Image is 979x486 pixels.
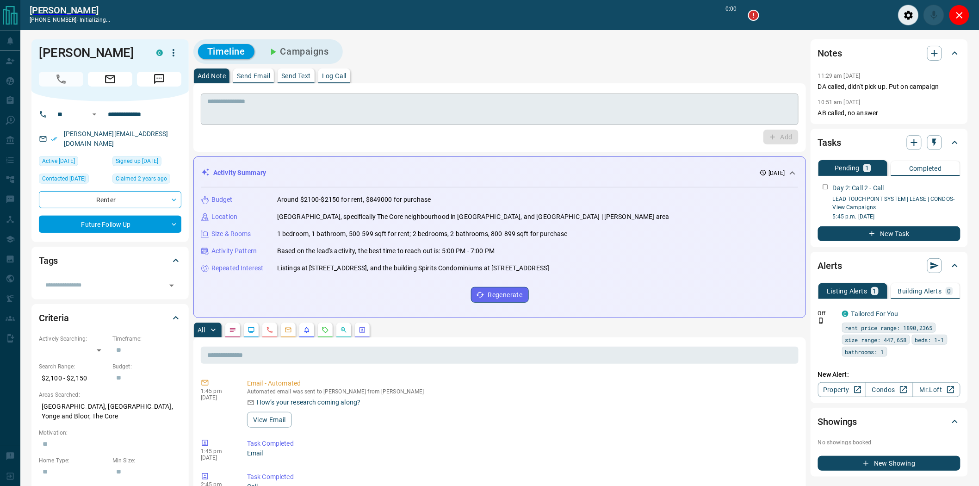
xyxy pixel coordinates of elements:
span: Contacted [DATE] [42,174,86,183]
p: Motivation: [39,429,181,437]
span: bathrooms: 1 [845,347,884,356]
p: [GEOGRAPHIC_DATA], [GEOGRAPHIC_DATA], Yonge and Bloor, The Core [39,399,181,424]
p: Listings at [STREET_ADDRESS], and the building Spirits Condominiums at [STREET_ADDRESS] [277,263,549,273]
svg: Emails [285,326,292,334]
h2: Tasks [818,135,841,150]
h2: Criteria [39,311,69,325]
p: 1:45 pm [201,448,233,455]
div: Sun Jun 04 2023 [112,174,181,187]
p: DA called, didn't pick up. Put on campaign [818,82,960,92]
p: Budget [211,195,233,205]
a: Tailored For You [851,310,898,318]
span: Email [88,72,132,87]
div: Notes [818,42,960,64]
p: All [198,327,205,333]
a: LEAD TOUCHPOINT SYSTEM | LEASE | CONDOS- View Campaigns [833,196,955,211]
p: New Alert: [818,370,960,380]
svg: Listing Alerts [303,326,310,334]
p: Task Completed [247,472,795,482]
a: [PERSON_NAME][EMAIL_ADDRESS][DOMAIN_NAME] [64,130,168,147]
span: Call [39,72,83,87]
div: Renter [39,191,181,208]
p: Location [211,212,237,222]
p: Building Alerts [898,288,942,294]
p: Day 2: Call 2 - Call [833,183,884,193]
p: Completed [909,165,942,172]
a: Property [818,382,866,397]
div: Alerts [818,255,960,277]
h2: Showings [818,414,857,429]
p: Around $2100-$2150 for rent, $849000 for purchase [277,195,431,205]
svg: Calls [266,326,273,334]
a: Mr.Loft [913,382,960,397]
svg: Lead Browsing Activity [248,326,255,334]
p: Email [247,449,795,458]
div: Criteria [39,307,181,329]
p: Add Note [198,73,226,79]
div: Fri Aug 08 2025 [39,156,108,169]
p: Timeframe: [112,335,181,343]
p: Task Completed [247,439,795,449]
div: Activity Summary[DATE] [201,164,798,181]
p: Size & Rooms [211,229,251,239]
a: Condos [865,382,913,397]
p: Activity Pattern [211,246,257,256]
div: Audio Settings [898,5,919,25]
p: 5:45 p.m. [DATE] [833,212,960,221]
div: Mute [923,5,944,25]
button: Open [165,279,178,292]
p: 11:29 am [DATE] [818,73,861,79]
p: Actively Searching: [39,335,108,343]
span: rent price range: 1890,2365 [845,323,933,332]
p: 1:45 pm [201,388,233,394]
p: Email - Automated [247,379,795,388]
svg: Push Notification Only [818,318,824,324]
svg: Notes [229,326,236,334]
p: Activity Summary [213,168,266,178]
p: [PHONE_NUMBER] - [30,16,111,24]
h1: [PERSON_NAME] [39,45,143,60]
button: Campaigns [258,44,338,59]
div: condos.ca [156,50,163,56]
p: Send Email [237,73,270,79]
p: Log Call [322,73,347,79]
button: New Showing [818,456,960,471]
div: Close [949,5,970,25]
p: $2,100 - $2,150 [39,371,108,386]
span: initializing... [80,17,111,23]
p: 1 [873,288,877,294]
div: Tue Aug 12 2025 [39,174,108,187]
button: New Task [818,226,960,241]
p: 0:00 [726,5,737,25]
div: Future Follow Up [39,216,181,233]
p: Based on the lead's activity, the best time to reach out is: 5:00 PM - 7:00 PM [277,246,495,256]
h2: Notes [818,46,842,61]
p: [DATE] [201,455,233,461]
p: AB called, no answer [818,108,960,118]
p: 10:51 am [DATE] [818,99,861,106]
p: [DATE] [768,169,785,177]
span: Message [137,72,181,87]
p: No showings booked [818,438,960,447]
p: Automated email was sent to [PERSON_NAME] from [PERSON_NAME] [247,388,795,395]
p: [GEOGRAPHIC_DATA], specifically The Core neighbourhood in [GEOGRAPHIC_DATA], and [GEOGRAPHIC_DATA... [277,212,669,222]
p: Budget: [112,362,181,371]
p: 0 [948,288,951,294]
p: How’s your research coming along? [257,398,360,407]
button: Open [89,109,100,120]
svg: Requests [322,326,329,334]
span: size range: 447,658 [845,335,907,344]
p: Send Text [281,73,311,79]
div: Sun Jun 04 2023 [112,156,181,169]
p: Home Type: [39,456,108,465]
a: [PERSON_NAME] [30,5,111,16]
button: Timeline [198,44,254,59]
svg: Agent Actions [359,326,366,334]
div: Tasks [818,131,960,154]
span: Signed up [DATE] [116,156,158,166]
p: Areas Searched: [39,391,181,399]
div: condos.ca [842,311,849,317]
button: View Email [247,412,292,428]
p: 1 bedroom, 1 bathroom, 500-599 sqft for rent; 2 bedrooms, 2 bathrooms, 800-899 sqft for purchase [277,229,568,239]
